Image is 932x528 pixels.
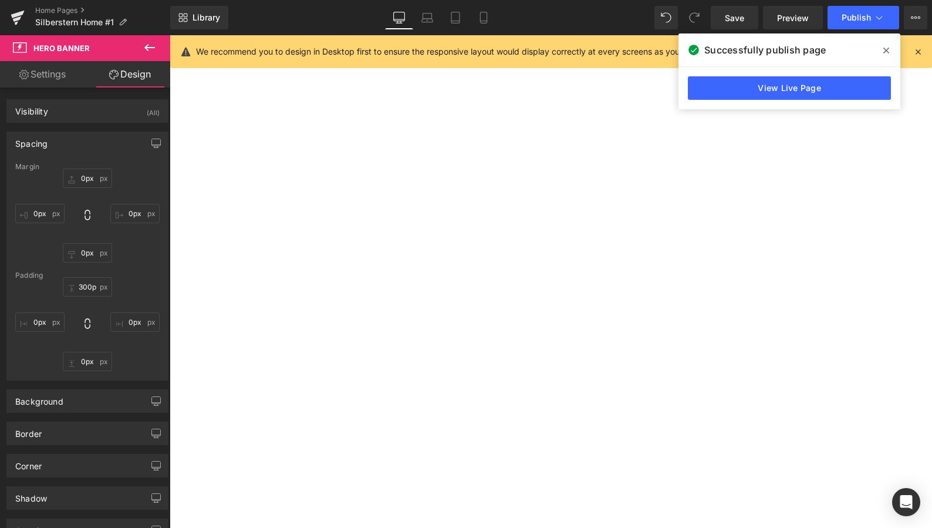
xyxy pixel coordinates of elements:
div: (All) [147,100,160,119]
a: Home Pages [35,6,170,15]
input: 0 [63,352,112,371]
a: Tablet [441,6,470,29]
div: Visibility [15,100,48,116]
a: New Library [170,6,228,29]
a: Preview [763,6,823,29]
p: We recommend you to design in Desktop first to ensure the responsive layout would display correct... [196,45,733,58]
div: Margin [15,163,160,171]
button: Undo [654,6,678,29]
span: Preview [777,12,809,24]
input: 0 [63,169,112,188]
button: Publish [828,6,899,29]
input: 0 [63,277,112,297]
a: Laptop [413,6,441,29]
div: Background [15,390,63,406]
input: 0 [110,312,160,332]
span: Save [725,12,744,24]
div: Spacing [15,132,48,149]
a: Mobile [470,6,498,29]
input: 0 [15,312,65,332]
div: Shadow [15,487,47,503]
span: Publish [842,13,871,22]
span: Silberstern Home #1 [35,18,114,27]
input: 0 [110,204,160,223]
span: Hero Banner [33,43,90,53]
button: Redo [683,6,706,29]
span: Library [193,12,220,23]
div: Open Intercom Messenger [892,488,920,516]
div: Corner [15,455,42,471]
input: 0 [63,243,112,263]
a: Design [87,61,173,88]
a: View Live Page [688,76,891,100]
div: Padding [15,271,160,280]
div: Border [15,422,42,439]
button: More [904,6,927,29]
span: Successfully publish page [704,43,826,57]
a: Desktop [385,6,413,29]
input: 0 [15,204,65,223]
